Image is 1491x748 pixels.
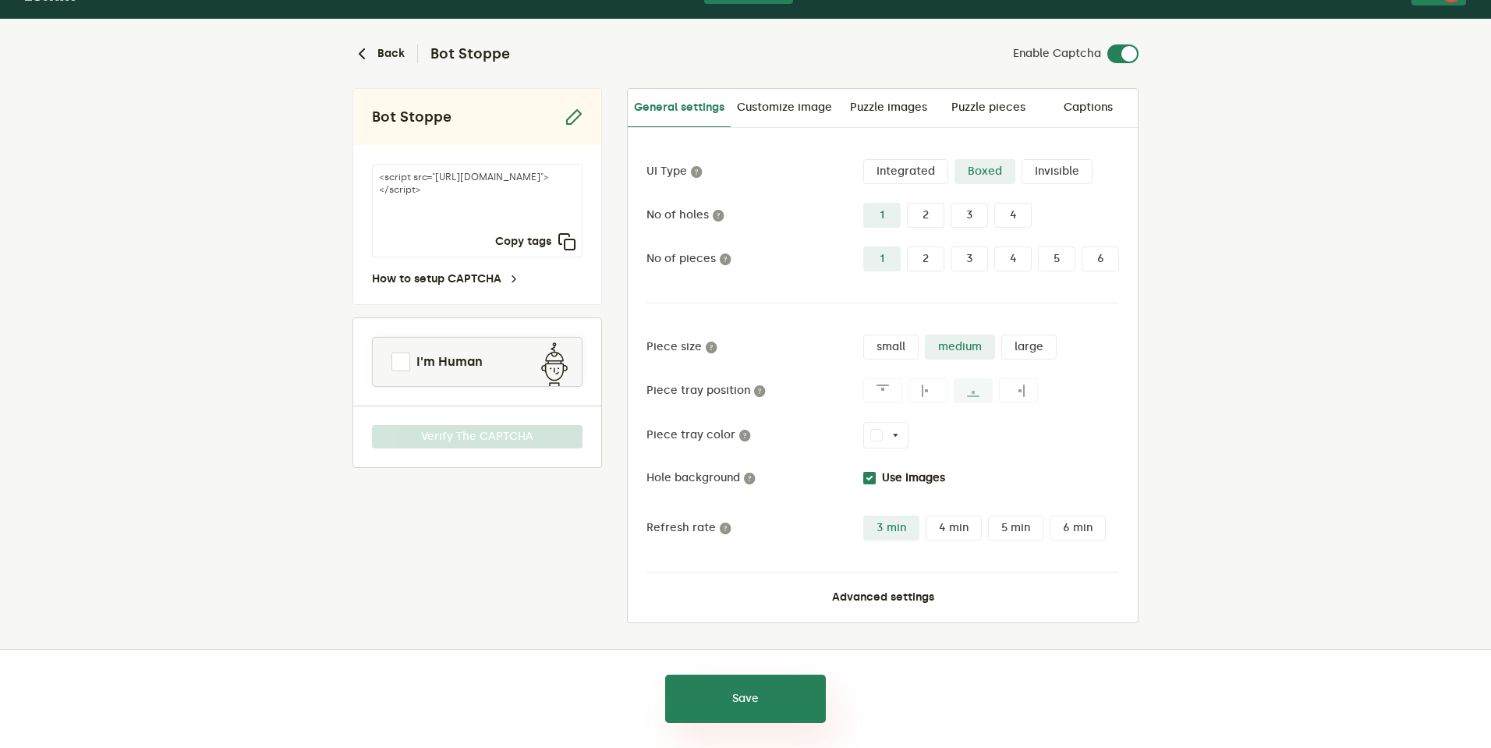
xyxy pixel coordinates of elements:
[863,203,901,228] label: 1
[1013,48,1101,60] label: Enable Captcha
[1038,246,1075,271] label: 5
[372,108,452,126] h2: Bot Stoppe
[832,591,934,604] button: Advanced settings
[863,516,919,541] label: 3 min
[863,246,901,271] label: 1
[988,516,1043,541] label: 5 min
[372,273,520,285] a: How to setup CAPTCHA
[646,341,863,353] label: Piece size
[954,159,1015,184] label: Boxed
[352,44,405,63] button: Back
[646,385,863,397] label: Piece tray position
[1082,246,1119,271] label: 6
[665,675,826,723] button: Save
[731,89,838,126] a: Customize image
[646,522,863,534] label: Refresh rate
[628,89,731,128] a: General settings
[907,203,944,228] label: 2
[838,89,938,126] a: Puzzle images
[646,472,863,484] label: Hole background
[646,209,863,222] label: No of holes
[863,335,919,360] label: small
[416,353,483,371] span: I'm Human
[925,335,995,360] label: medium
[882,472,945,484] label: Use Images
[372,425,583,448] button: Verify The CAPTCHA
[994,246,1032,271] label: 4
[1022,159,1093,184] label: Invisible
[907,246,944,271] label: 2
[646,253,863,265] label: No of pieces
[417,44,510,63] h2: Bot Stoppe
[951,246,988,271] label: 3
[938,89,1038,126] a: Puzzle pieces
[926,516,982,541] label: 4 min
[495,232,576,251] button: Copy tags
[863,159,948,184] label: Integrated
[1038,89,1138,126] a: Captions
[1001,335,1057,360] label: large
[646,165,863,178] label: UI Type
[1050,516,1106,541] label: 6 min
[646,429,863,441] label: Piece tray color
[951,203,988,228] label: 3
[994,203,1032,228] label: 4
